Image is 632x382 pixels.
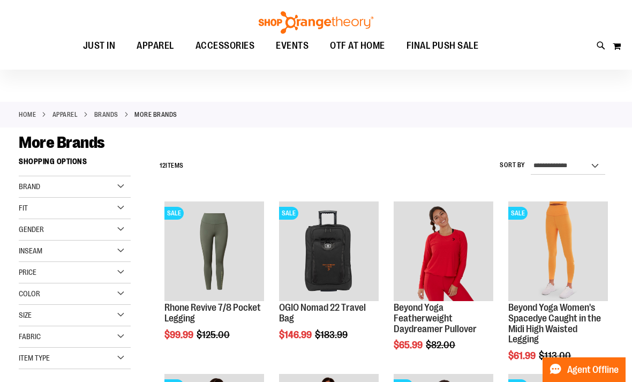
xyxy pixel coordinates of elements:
[19,182,40,191] span: Brand
[137,34,174,58] span: APPAREL
[265,34,319,58] a: EVENTS
[315,329,349,340] span: $183.99
[508,201,608,303] a: Product image for Beyond Yoga Womens Spacedye Caught in the Midi High Waisted LeggingSALE
[134,110,177,119] strong: More Brands
[19,311,32,319] span: Size
[500,161,525,170] label: Sort By
[19,225,44,234] span: Gender
[426,340,457,350] span: $82.00
[94,110,118,119] a: BRANDS
[279,201,379,301] img: Product image for OGIO Nomad 22 Travel Bag
[407,34,479,58] span: FINAL PUSH SALE
[160,158,184,174] h2: Items
[159,196,269,367] div: product
[164,201,264,303] a: Rhone Revive 7/8 Pocket LeggingSALE
[160,162,165,169] span: 12
[83,34,116,58] span: JUST IN
[19,110,36,119] a: Home
[394,201,493,303] a: Product image for Beyond Yoga Featherweight Daydreamer Pullover
[394,201,493,301] img: Product image for Beyond Yoga Featherweight Daydreamer Pullover
[394,340,424,350] span: $65.99
[185,34,266,58] a: ACCESSORIES
[19,332,41,341] span: Fabric
[164,201,264,301] img: Rhone Revive 7/8 Pocket Legging
[508,201,608,301] img: Product image for Beyond Yoga Womens Spacedye Caught in the Midi High Waisted Legging
[508,207,528,220] span: SALE
[276,34,309,58] span: EVENTS
[164,302,261,324] a: Rhone Revive 7/8 Pocket Legging
[257,11,375,34] img: Shop Orangetheory
[567,365,619,375] span: Agent Offline
[52,110,78,119] a: APPAREL
[164,207,184,220] span: SALE
[195,34,255,58] span: ACCESSORIES
[388,196,499,378] div: product
[19,204,28,212] span: Fit
[319,34,396,58] a: OTF AT HOME
[539,350,573,361] span: $113.00
[19,246,42,255] span: Inseam
[279,201,379,303] a: Product image for OGIO Nomad 22 Travel BagSALE
[19,289,40,298] span: Color
[19,152,131,176] strong: Shopping Options
[508,302,601,344] a: Beyond Yoga Women's Spacedye Caught in the Midi High Waisted Legging
[19,354,50,362] span: Item Type
[396,34,490,58] a: FINAL PUSH SALE
[72,34,126,58] a: JUST IN
[279,302,366,324] a: OGIO Nomad 22 Travel Bag
[279,329,313,340] span: $146.99
[279,207,298,220] span: SALE
[197,329,231,340] span: $125.00
[19,268,36,276] span: Price
[330,34,385,58] span: OTF AT HOME
[126,34,185,58] a: APPAREL
[508,350,537,361] span: $61.99
[19,133,105,152] span: More Brands
[543,357,626,382] button: Agent Offline
[274,196,384,367] div: product
[164,329,195,340] span: $99.99
[394,302,477,334] a: Beyond Yoga Featherweight Daydreamer Pullover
